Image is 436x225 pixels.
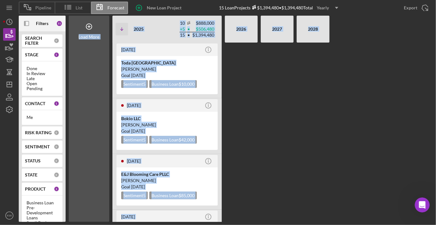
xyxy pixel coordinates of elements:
div: [PERSON_NAME] [121,66,213,72]
time: 2025-08-01 15:22 [121,47,135,52]
div: Export [404,2,417,14]
div: 2028 [300,18,326,40]
span: Thank you! [26,89,51,94]
b: STATUS [25,158,41,163]
time: 11/10/2025 [131,184,145,189]
div: Sentiment 5 [121,136,148,144]
b: 2025 [134,26,144,32]
div: $1,394,480 [250,5,279,10]
div: Open [27,81,58,86]
div: 2026 [228,18,255,40]
div: Business Loan $42,000 [149,136,197,144]
b: CONTACT [25,101,45,106]
div: Archive a Project [9,151,116,162]
button: Yearly [313,3,342,13]
button: Export [398,2,433,14]
b: STATE [25,172,37,177]
div: Business Loan $10,000 [149,80,197,88]
div: 0 [54,172,59,178]
div: [PERSON_NAME] [121,177,213,184]
div: Close [107,10,119,21]
td: 15 [180,32,185,38]
div: Update Permissions Settings [9,127,116,139]
a: [DATE]Toda [GEOGRAPHIC_DATA][PERSON_NAME]Goal [DATE]Sentiment5Business Loan$10,000 [116,43,219,95]
td: 10 [180,20,185,26]
div: Late [27,76,58,81]
div: Sentiment 5 [121,192,148,199]
a: [DATE]E&J Blooming Care PLLC[PERSON_NAME]Goal [DATE]Sentiment5Business Loan$85,000 [116,154,219,207]
div: Done [27,66,58,71]
img: Christina avatar [12,92,20,100]
iframe: Intercom live chat [415,197,430,212]
button: KW [3,209,16,222]
td: $506,480 [192,26,215,32]
div: 0 [54,130,59,136]
div: Recent message [13,79,112,85]
div: Me [27,115,58,120]
div: Christina avatarAllison avatarThank you!Lenderfit•12m ago [7,83,118,106]
time: 11/10/2025 [131,128,145,134]
div: 0 [54,38,59,43]
img: logo [12,12,22,22]
div: 1 [54,101,59,106]
div: 5 [54,52,59,58]
time: 11/18/2025 [131,73,145,78]
span: Messages [52,177,73,181]
div: 0 [54,158,59,164]
div: Pipeline and Forecast View [9,139,116,151]
div: 2027 [264,18,290,40]
b: SENTIMENT [25,144,50,149]
b: RISK RATING [25,130,52,135]
div: Archive a Project [13,153,105,160]
b: Filters [36,21,48,26]
div: Load More [79,34,100,39]
div: Pending [27,86,58,91]
div: • 12m ago [47,95,69,101]
div: Toda [GEOGRAPHIC_DATA] [121,60,213,66]
div: 11 [56,20,62,27]
div: Sentiment 5 [121,80,148,88]
button: Help [83,161,125,186]
div: 0 [54,144,59,150]
div: Bokio LLC [121,115,213,122]
td: $1,394,480 [192,32,215,38]
div: Pipeline and Forecast View [13,141,105,148]
a: [DATE]Bokio LLC[PERSON_NAME]Goal [DATE]Sentiment5Business Loan$42,000 [116,98,219,151]
span: • [187,33,191,37]
td: $888,000 [192,20,215,26]
div: Update Permissions Settings [13,130,105,136]
span: Goal [121,73,145,78]
span: Goal [121,184,145,189]
div: Pre-Development Loans [27,205,58,220]
text: KW [7,214,12,217]
span: Help [99,177,109,181]
button: New Loan Project [131,2,188,14]
div: Lenderfit [26,95,46,101]
td: + 5 [180,26,185,32]
div: Business Loan [27,200,58,205]
div: 15 Loan Projects • $1,394,480 Total [219,3,342,13]
span: List [76,5,83,10]
div: New Loan Project [147,2,181,14]
span: Search for help [13,115,51,122]
time: 2025-08-18 20:18 [127,158,141,164]
div: E&J Blooming Care PLLC [121,171,213,177]
time: 2025-08-20 04:17 [127,103,141,108]
div: Recent messageChristina avatarAllison avatarThank you!Lenderfit•12m ago [6,74,119,106]
span: Forecast [107,5,124,10]
img: Profile image for Allison [79,10,91,23]
img: Profile image for Christina [91,10,103,23]
b: SEARCH FILTER [25,36,54,46]
span: Pipeline [35,5,51,10]
p: Hi [PERSON_NAME] [12,44,112,55]
div: In Review [27,71,58,76]
div: Yearly [317,3,329,13]
span: • [187,27,191,31]
button: Messages [42,161,83,186]
b: PRODUCT [25,187,46,192]
button: Search for help [9,112,116,125]
time: 2025-08-11 20:21 [121,214,135,219]
div: Business Loan $85,000 [149,192,197,199]
span: Goal [121,128,145,134]
b: STAGE [25,52,38,57]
